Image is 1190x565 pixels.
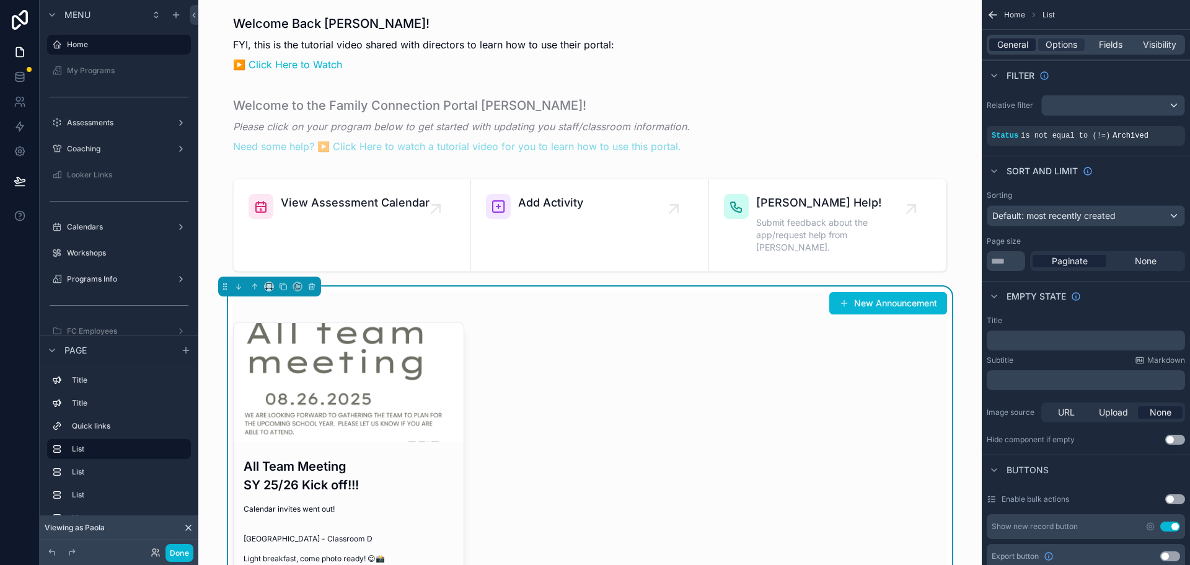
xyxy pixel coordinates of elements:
label: List [72,444,181,454]
label: Looker Links [67,170,188,180]
label: My Programs [67,66,188,76]
a: Markdown [1135,355,1185,365]
span: List [1042,10,1055,20]
span: Fields [1099,38,1122,51]
span: URL [1058,406,1075,419]
div: Hide component if empty [987,435,1075,445]
div: Copy-of-All-team-meeting-8.26.25-(2).png [234,323,464,442]
label: Programs Info [67,274,171,284]
button: Done [165,544,193,562]
a: Calendars [47,217,191,237]
span: Home [1004,10,1025,20]
a: Home [47,35,191,55]
span: Default: most recently created [992,210,1116,221]
div: scrollable content [987,331,1185,350]
label: Page size [987,236,1021,246]
label: Assessments [67,118,171,128]
span: Paginate [1052,255,1088,267]
span: Viewing as Paola [45,523,105,533]
label: Title [72,375,186,385]
span: Filter [1007,69,1034,82]
div: scrollable content [987,370,1185,390]
a: Programs Info [47,269,191,289]
span: Menu [64,9,90,21]
label: Workshops [67,248,188,258]
a: Looker Links [47,165,191,185]
span: None [1150,406,1171,419]
span: Visibility [1143,38,1176,51]
label: Title [987,316,1002,326]
div: scrollable content [40,365,198,540]
span: Status [992,131,1018,140]
label: Title [72,398,186,408]
a: My Programs [47,61,191,81]
label: Calendars [67,222,171,232]
span: General [997,38,1028,51]
span: Buttons [1007,464,1049,476]
span: Page [64,344,87,357]
button: New Announcement [829,292,947,314]
label: Enable bulk actions [1002,494,1069,504]
label: Subtitle [987,355,1013,365]
span: Options [1046,38,1077,51]
a: Coaching [47,139,191,159]
div: Show new record button [992,522,1078,532]
label: List [72,513,186,523]
a: FC Employees [47,321,191,341]
button: Default: most recently created [987,205,1185,226]
span: Empty state [1007,290,1066,303]
a: Assessments [47,113,191,133]
label: Quick links [72,421,186,431]
label: List [72,467,186,477]
label: Home [67,40,183,50]
label: Relative filter [987,100,1036,110]
span: Sort And Limit [1007,165,1078,177]
label: Coaching [67,144,171,154]
label: List [72,490,186,500]
label: Sorting [987,190,1012,200]
span: Markdown [1147,355,1185,365]
label: FC Employees [67,326,171,336]
span: is not equal to (!=) [1021,131,1110,140]
a: Workshops [47,243,191,263]
span: None [1135,255,1157,267]
label: Image source [987,407,1036,417]
span: Archived [1113,131,1148,140]
span: Calendar invites went out! [GEOGRAPHIC_DATA] - Classroom D Light breakfast, come photo ready! 😊📸 [244,504,454,564]
h3: All Team Meeting SY 25/26 Kick off!!! [244,457,454,494]
span: Upload [1099,406,1128,419]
